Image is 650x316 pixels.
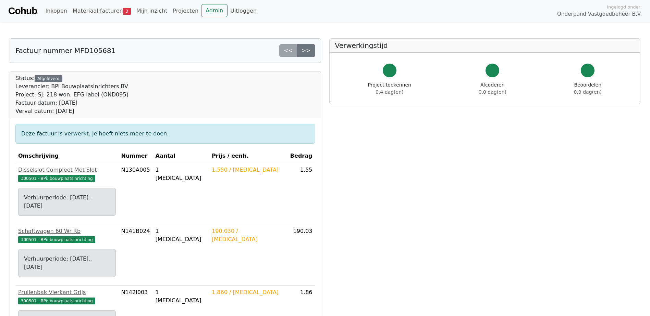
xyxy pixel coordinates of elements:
[134,4,170,18] a: Mijn inzicht
[287,149,315,163] th: Bedrag
[368,81,411,96] div: Project toekennen
[335,41,635,50] h5: Verwerkingstijd
[156,288,206,305] div: 1 [MEDICAL_DATA]
[212,227,285,243] div: 190.030 / [MEDICAL_DATA]
[557,10,642,18] span: Onderpand Vastgoedbeheer B.V.
[119,163,153,224] td: N130A005
[156,227,206,243] div: 1 [MEDICAL_DATA]
[607,4,642,10] span: Ingelogd onder:
[212,288,285,297] div: 1.860 / [MEDICAL_DATA]
[15,82,128,91] div: Leverancier: BPi Bouwplaatsinrichters BV
[8,3,37,19] a: Cohub
[18,236,95,243] span: 300501 - BPi: bouwplaatsinrichting
[18,227,116,243] a: Schaftwagen 60 Wr Rb300501 - BPi: bouwplaatsinrichting
[574,81,602,96] div: Beoordelen
[209,149,287,163] th: Prijs / eenh.
[42,4,70,18] a: Inkopen
[170,4,201,18] a: Projecten
[201,4,228,17] a: Admin
[156,166,206,182] div: 1 [MEDICAL_DATA]
[153,149,209,163] th: Aantal
[18,227,116,235] div: Schaftwagen 60 Wr Rb
[35,75,62,82] div: Afgeleverd
[15,99,128,107] div: Factuur datum: [DATE]
[119,224,153,286] td: N141B024
[479,89,506,95] span: 0.0 dag(en)
[15,47,115,55] h5: Factuur nummer MFD105681
[119,149,153,163] th: Nummer
[376,89,403,95] span: 0.4 dag(en)
[287,163,315,224] td: 1.55
[15,91,128,99] div: Project: SJ: 218 won. EFG label (OND095)
[18,288,116,305] a: Prullenbak Vierkant Grijs300501 - BPi: bouwplaatsinrichting
[18,288,116,297] div: Prullenbak Vierkant Grijs
[479,81,506,96] div: Afcoderen
[24,255,110,271] div: Verhuurperiode: [DATE]..[DATE]
[18,175,95,182] span: 300501 - BPi: bouwplaatsinrichting
[228,4,259,18] a: Uitloggen
[18,166,116,182] a: Disselslot Compleet Met Slot300501 - BPi: bouwplaatsinrichting
[70,4,134,18] a: Materiaal facturen3
[123,8,131,15] span: 3
[212,166,285,174] div: 1.550 / [MEDICAL_DATA]
[15,74,128,115] div: Status:
[574,89,602,95] span: 0.9 dag(en)
[287,224,315,286] td: 190.03
[15,149,119,163] th: Omschrijving
[15,107,128,115] div: Verval datum: [DATE]
[15,124,315,144] div: Deze factuur is verwerkt. Je hoeft niets meer te doen.
[24,194,110,210] div: Verhuurperiode: [DATE]..[DATE]
[297,44,315,57] a: >>
[18,298,95,304] span: 300501 - BPi: bouwplaatsinrichting
[18,166,116,174] div: Disselslot Compleet Met Slot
